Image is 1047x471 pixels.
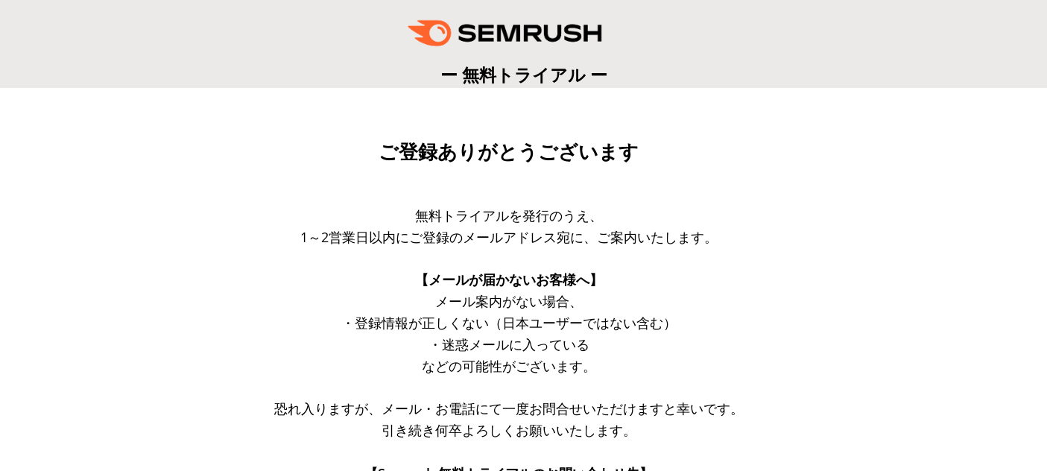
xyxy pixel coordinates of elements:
[435,292,583,310] span: メール案内がない場合、
[341,314,677,332] span: ・登録情報が正しくない（日本ユーザーではない含む）
[428,335,589,353] span: ・迷惑メールに入っている
[415,271,603,288] span: 【メールが届かないお客様へ】
[379,141,639,163] span: ご登録ありがとうございます
[440,63,607,86] span: ー 無料トライアル ー
[274,399,744,417] span: 恐れ入りますが、メール・お電話にて一度お問合せいただけますと幸いです。
[382,421,636,439] span: 引き続き何卒よろしくお願いいたします。
[300,228,718,246] span: 1～2営業日以内にご登録のメールアドレス宛に、ご案内いたします。
[415,206,603,224] span: 無料トライアルを発行のうえ、
[422,357,596,375] span: などの可能性がございます。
